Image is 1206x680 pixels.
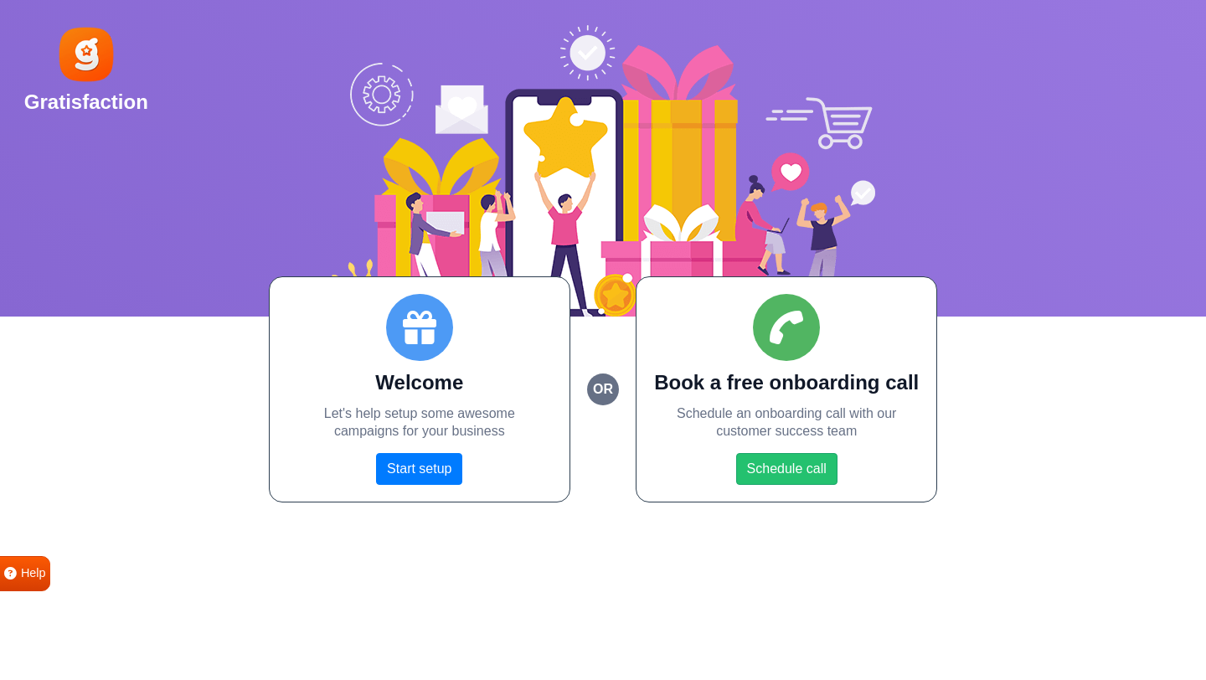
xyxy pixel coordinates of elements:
[587,373,619,405] small: or
[286,405,553,440] p: Let's help setup some awesome campaigns for your business
[286,371,553,395] h2: Welcome
[653,371,920,395] h2: Book a free onboarding call
[653,405,920,440] p: Schedule an onboarding call with our customer success team
[376,453,462,485] a: Start setup
[736,453,837,485] a: Schedule call
[56,24,116,85] img: Gratisfaction
[331,25,875,317] img: Social Boost
[24,90,148,115] h2: Gratisfaction
[21,564,46,583] span: Help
